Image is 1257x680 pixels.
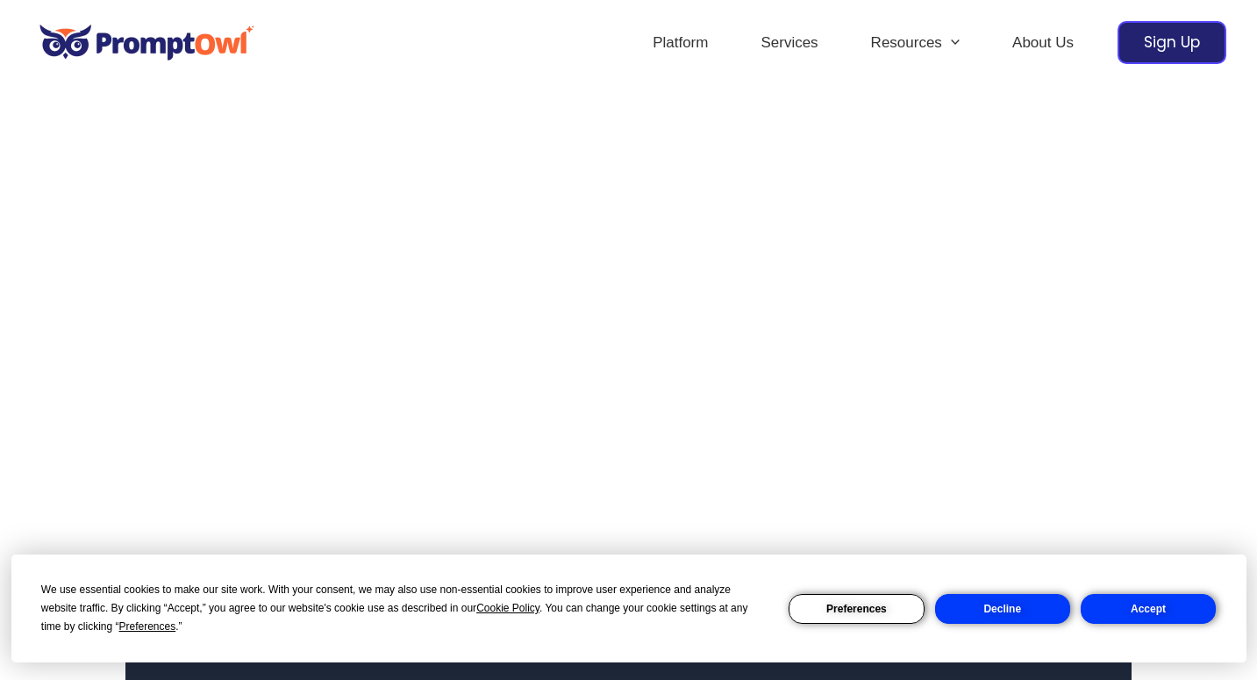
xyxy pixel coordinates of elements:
a: Sign Up [1118,21,1226,64]
div: We use essential cookies to make our site work. With your consent, we may also use non-essential ... [41,581,768,636]
a: About Us [986,12,1100,74]
button: Preferences [789,594,924,624]
div: Cookie Consent Prompt [11,555,1246,662]
span: Preferences [119,620,176,633]
button: Accept [1081,594,1216,624]
a: Platform [626,12,734,74]
nav: Site Navigation: Header [626,12,1100,74]
a: ResourcesMenu Toggle [845,12,986,74]
span: Cookie Policy [476,602,539,614]
a: Services [734,12,844,74]
span: Menu Toggle [942,12,960,74]
img: promptowl.ai logo [31,12,263,73]
button: Decline [935,594,1070,624]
